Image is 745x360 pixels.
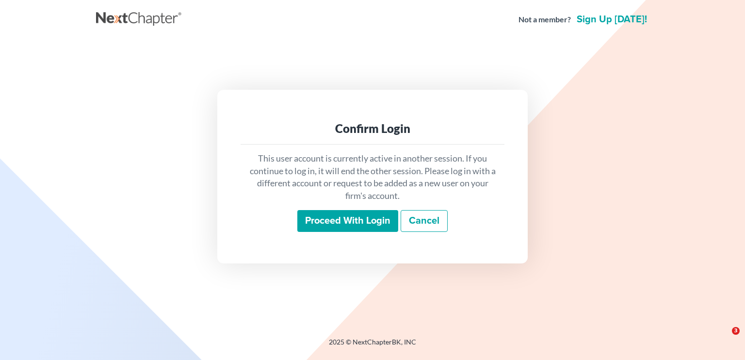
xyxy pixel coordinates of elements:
[518,14,571,25] strong: Not a member?
[732,327,740,335] span: 3
[96,337,649,355] div: 2025 © NextChapterBK, INC
[712,327,735,350] iframe: Intercom live chat
[248,121,497,136] div: Confirm Login
[401,210,448,232] a: Cancel
[575,15,649,24] a: Sign up [DATE]!
[248,152,497,202] p: This user account is currently active in another session. If you continue to log in, it will end ...
[297,210,398,232] input: Proceed with login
